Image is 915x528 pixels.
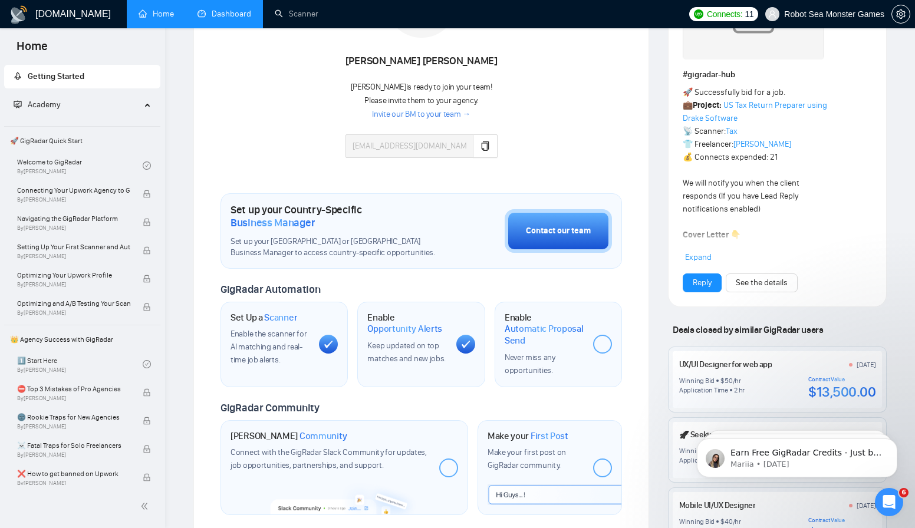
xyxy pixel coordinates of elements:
span: lock [143,388,151,397]
span: setting [892,9,910,19]
iframe: Intercom live chat [875,488,903,516]
span: Academy [28,100,60,110]
span: double-left [140,500,152,512]
a: Tax [726,126,738,136]
button: copy [473,134,498,158]
span: Academy [14,100,60,110]
span: Automatic Proposal Send [505,323,584,346]
button: See the details [726,273,798,292]
h1: Set up your Country-Specific [231,203,446,229]
span: Set up your [GEOGRAPHIC_DATA] or [GEOGRAPHIC_DATA] Business Manager to access country-specific op... [231,236,446,259]
span: Optimizing and A/B Testing Your Scanner for Better Results [17,298,130,309]
span: 11 [745,8,753,21]
a: Mobile UI/UX Designer [679,500,755,510]
span: Never miss any opportunities. [505,352,555,375]
span: Connects: [707,8,742,21]
h1: [PERSON_NAME] [231,430,347,442]
button: Tickets [118,368,177,415]
h1: Make your [488,430,568,442]
a: Invite our BM to your team → [372,109,470,120]
span: Enable the scanner for AI matching and real-time job alerts. [231,329,307,365]
span: check-circle [143,161,151,170]
div: Contract Value [808,376,875,383]
div: /hr [733,517,741,526]
span: Help [197,397,216,405]
div: $13,500.00 [808,383,875,401]
a: homeHome [139,9,174,19]
span: By [PERSON_NAME] [17,225,130,232]
span: Business Manager [231,216,315,229]
span: GigRadar Community [220,401,320,414]
span: lock [143,275,151,283]
span: lock [143,417,151,425]
div: Winning Bid [679,517,715,526]
span: [PERSON_NAME] is ready to join your team! [351,82,492,92]
a: 1️⃣ Start HereBy[PERSON_NAME] [17,351,143,377]
div: [DATE] [857,501,876,510]
span: By [PERSON_NAME] [17,253,130,260]
div: Contact our team [526,225,591,237]
span: lock [143,218,151,226]
span: fund-projection-screen [14,100,22,108]
div: [PERSON_NAME] [PERSON_NAME] [345,51,498,71]
span: First Post [531,430,568,442]
span: By [PERSON_NAME] [17,196,130,203]
li: Getting Started [4,65,160,88]
button: Contact our team [505,209,612,253]
span: ⛔ Top 3 Mistakes of Pro Agencies [17,383,130,395]
span: By [PERSON_NAME] [17,480,130,487]
iframe: Intercom notifications message [679,414,915,496]
div: Close [207,5,228,26]
button: Reply [683,273,722,292]
div: #20421494 • Waiting on you [42,53,189,65]
span: 🚀 GigRadar Quick Start [5,129,159,153]
strong: Project: [693,100,722,110]
span: By [PERSON_NAME] [17,395,130,402]
a: Welcome to GigRadarBy[PERSON_NAME] [17,153,143,179]
span: Community [299,430,347,442]
span: check-circle [143,360,151,368]
a: Reply [693,276,712,289]
span: 🌚 Rookie Traps for New Agencies [17,411,130,423]
span: user [768,10,776,18]
span: Expand [685,252,712,262]
span: 👑 Agency Success with GigRadar [5,328,159,351]
span: copy [480,141,490,151]
span: ❌ How to get banned on Upwork [17,468,130,480]
button: Help [177,368,236,415]
span: Messages [68,397,109,405]
img: upwork-logo.png [694,9,703,19]
span: lock [143,473,151,481]
div: Winning Bid [679,376,715,385]
span: Keep updated on top matches and new jobs. [367,341,446,364]
span: GigRadar Automation [220,283,320,296]
h1: Enable [367,312,446,335]
button: setting [891,5,910,24]
img: logo [9,5,28,24]
button: Messages [59,368,118,415]
span: rocket [14,72,22,80]
span: By [PERSON_NAME] [17,309,130,316]
div: [DATE] [857,360,876,369]
strong: Cover Letter 👇 [683,230,740,240]
div: Contract Value [808,517,875,524]
span: 6 [899,488,909,497]
h1: # gigradar-hub [683,68,872,81]
span: Scanner [264,312,297,324]
div: Request related to a Business Manager [42,41,189,53]
span: Make your first post on GigRadar community. [488,447,566,470]
span: By [PERSON_NAME] [17,281,130,288]
span: By [PERSON_NAME] [17,451,130,458]
a: [PERSON_NAME] [733,139,791,149]
a: UX/UI Designer for web app [679,359,772,369]
span: lock [143,303,151,311]
span: Optimizing Your Upwork Profile [17,269,130,281]
h1: Set Up a [231,312,297,324]
a: See the details [736,276,788,289]
span: Home [7,38,57,62]
a: dashboardDashboard [198,9,251,19]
